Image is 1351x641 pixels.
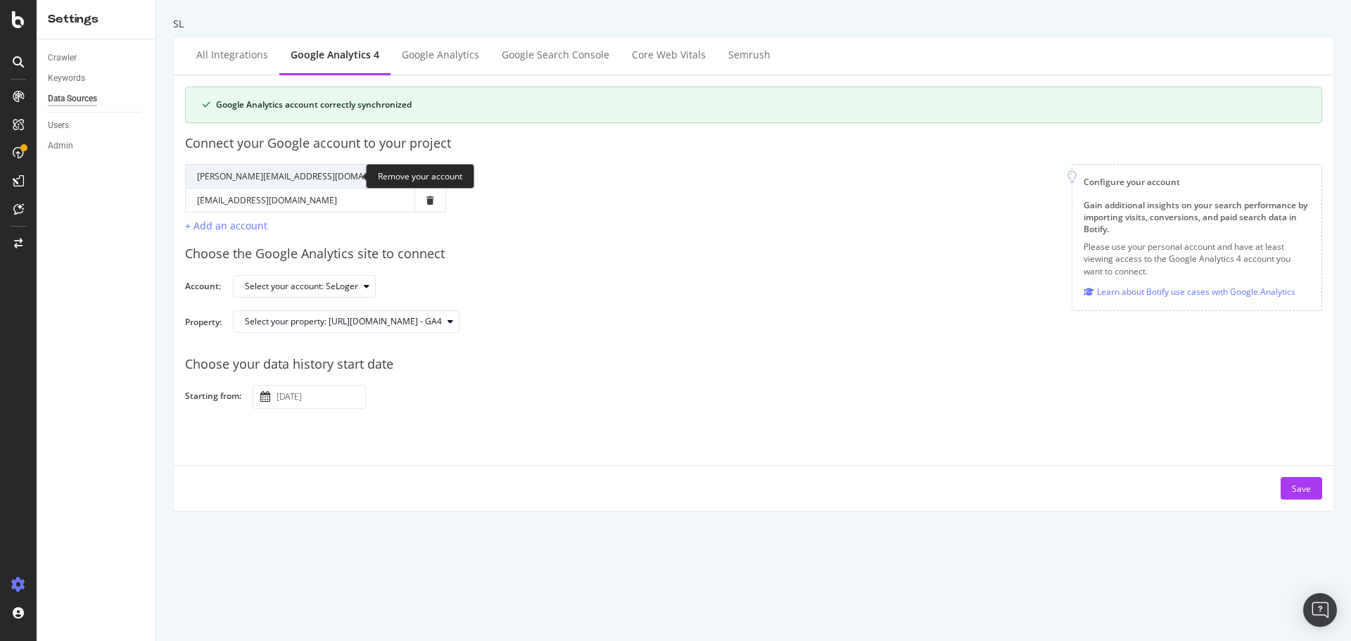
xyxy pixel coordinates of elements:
div: Remove your account [366,164,474,189]
div: Google Search Console [502,48,609,62]
div: Data Sources [48,91,97,106]
div: trash [426,196,434,205]
div: Google Analytics [402,48,479,62]
div: Save [1292,483,1311,495]
div: Select your account: SeLoger [245,282,358,291]
label: Starting from: [185,390,241,405]
div: Settings [48,11,144,27]
div: Open Intercom Messenger [1303,593,1337,627]
td: [EMAIL_ADDRESS][DOMAIN_NAME] [186,188,415,212]
div: Core Web Vitals [632,48,706,62]
a: Crawler [48,51,146,65]
td: [PERSON_NAME][EMAIL_ADDRESS][DOMAIN_NAME] [186,164,415,188]
div: Google Analytics 4 [291,48,379,62]
a: Learn about Botify use cases with Google Analytics [1084,284,1295,299]
a: Admin [48,139,146,153]
a: Data Sources [48,91,146,106]
button: Select your account: SeLoger [233,275,376,298]
label: Property: [185,316,222,341]
div: Keywords [48,71,85,86]
div: Semrush [728,48,770,62]
a: Keywords [48,71,146,86]
div: Choose your data history start date [185,355,1322,374]
div: SL [173,17,1334,31]
div: Users [48,118,69,133]
div: Configure your account [1084,176,1310,188]
div: Select your property: [URL][DOMAIN_NAME] - GA4 [245,317,442,326]
p: Please use your personal account and have at least viewing access to the Google Analytics 4 accou... [1084,241,1310,277]
label: Account: [185,280,222,296]
div: Google Analytics account correctly synchronized [216,99,1305,111]
div: Gain additional insights on your search performance by importing visits, conversions, and paid se... [1084,199,1310,235]
button: + Add an account [185,218,267,234]
div: All integrations [196,48,268,62]
div: Choose the Google Analytics site to connect [185,245,1322,263]
input: Select a date [274,386,365,408]
div: Crawler [48,51,77,65]
button: Select your property: [URL][DOMAIN_NAME] - GA4 [233,310,459,333]
div: success banner [185,87,1322,123]
button: Save [1281,477,1322,500]
a: Users [48,118,146,133]
div: Admin [48,139,73,153]
div: + Add an account [185,219,267,232]
div: Connect your Google account to your project [185,134,1322,153]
